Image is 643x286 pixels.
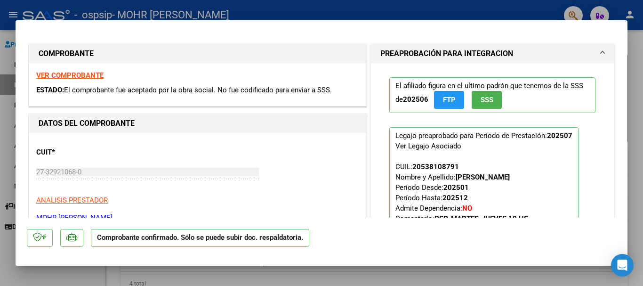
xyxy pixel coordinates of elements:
[39,49,94,58] strong: COMPROBANTE
[371,63,614,249] div: PREAPROBACIÓN PARA INTEGRACION
[462,204,472,212] strong: NO
[443,96,456,105] span: FTP
[395,141,461,151] div: Ver Legajo Asociado
[64,86,332,94] span: El comprobante fue aceptado por la obra social. No fue codificado para enviar a SSS.
[36,86,64,94] span: ESTADO:
[547,131,572,140] strong: 202507
[389,127,579,228] p: Legajo preaprobado para Período de Prestación:
[481,96,493,105] span: SSS
[611,254,634,277] div: Open Intercom Messenger
[456,173,510,181] strong: [PERSON_NAME]
[434,91,464,108] button: FTP
[371,44,614,63] mat-expansion-panel-header: PREAPROBACIÓN PARA INTEGRACION
[91,229,309,247] p: Comprobante confirmado. Sólo se puede subir doc. respaldatoria.
[443,183,469,192] strong: 202501
[39,119,135,128] strong: DATOS DEL COMPROBANTE
[389,77,595,113] p: El afiliado figura en el ultimo padrón que tenemos de la SSS de
[36,71,104,80] a: VER COMPROBANTE
[472,91,502,108] button: SSS
[442,194,468,202] strong: 202512
[412,162,459,172] div: 20538108791
[36,147,133,158] p: CUIT
[395,214,528,223] span: Comentario:
[36,196,108,204] span: ANALISIS PRESTADOR
[36,212,359,223] p: MOHR [PERSON_NAME]
[380,48,513,59] h1: PREAPROBACIÓN PARA INTEGRACION
[434,214,528,223] strong: PSP-MARTES-JUEVES 10 HS
[403,95,428,104] strong: 202506
[395,163,528,223] span: CUIL: Nombre y Apellido: Período Desde: Período Hasta: Admite Dependencia:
